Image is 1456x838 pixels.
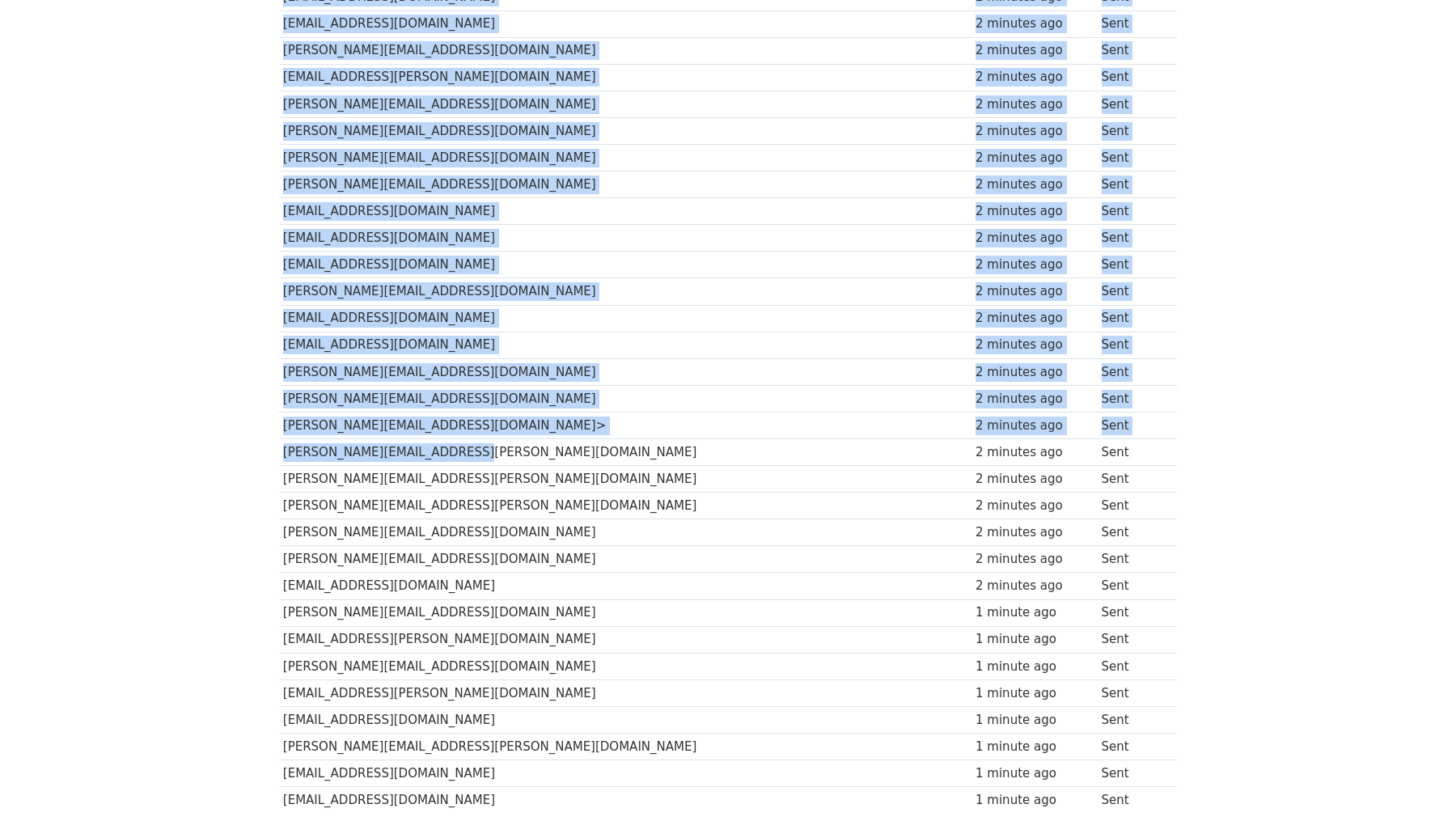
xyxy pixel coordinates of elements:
td: [PERSON_NAME][EMAIL_ADDRESS][PERSON_NAME][DOMAIN_NAME] [279,493,971,519]
div: 1 minute ago [976,630,1094,649]
td: [EMAIL_ADDRESS][PERSON_NAME][DOMAIN_NAME] [279,626,971,653]
td: Sent [1098,117,1166,144]
div: 1 minute ago [976,711,1094,730]
td: [PERSON_NAME][EMAIL_ADDRESS][DOMAIN_NAME] [279,91,971,117]
div: 2 minutes ago [976,577,1094,595]
td: [PERSON_NAME][EMAIL_ADDRESS][DOMAIN_NAME] [279,599,971,626]
div: 2 minutes ago [976,309,1094,328]
td: [EMAIL_ADDRESS][DOMAIN_NAME] [279,198,971,225]
td: Sent [1098,546,1166,573]
div: 2 minutes ago [976,390,1094,408]
td: [PERSON_NAME][EMAIL_ADDRESS][DOMAIN_NAME] [279,358,971,385]
td: [EMAIL_ADDRESS][DOMAIN_NAME] [279,305,971,332]
td: [EMAIL_ADDRESS][DOMAIN_NAME] [279,11,971,37]
div: 2 minutes ago [976,202,1094,221]
td: Sent [1098,198,1166,225]
td: [EMAIL_ADDRESS][DOMAIN_NAME] [279,225,971,252]
div: 2 minutes ago [976,95,1094,114]
div: 1 minute ago [976,764,1094,783]
td: Sent [1098,493,1166,519]
div: 1 minute ago [976,738,1094,756]
div: 1 minute ago [976,791,1094,810]
td: Sent [1098,64,1166,91]
td: Sent [1098,626,1166,653]
div: 2 minutes ago [976,149,1094,167]
td: Sent [1098,278,1166,305]
td: [PERSON_NAME][EMAIL_ADDRESS][DOMAIN_NAME] [279,653,971,679]
div: 2 minutes ago [976,41,1094,60]
td: Sent [1098,679,1166,706]
td: Sent [1098,439,1166,466]
td: [EMAIL_ADDRESS][DOMAIN_NAME] [279,760,971,787]
td: [PERSON_NAME][EMAIL_ADDRESS][PERSON_NAME][DOMAIN_NAME] [279,734,971,760]
div: 2 minutes ago [976,417,1094,435]
td: Sent [1098,653,1166,679]
td: [PERSON_NAME][EMAIL_ADDRESS][PERSON_NAME][DOMAIN_NAME] [279,466,971,493]
div: 1 minute ago [976,603,1094,622]
td: Sent [1098,787,1166,814]
td: Sent [1098,171,1166,198]
td: Sent [1098,760,1166,787]
div: 2 minutes ago [976,336,1094,354]
div: 2 minutes ago [976,229,1094,248]
td: [EMAIL_ADDRESS][PERSON_NAME][DOMAIN_NAME] [279,679,971,706]
div: 2 minutes ago [976,256,1094,274]
td: [PERSON_NAME][EMAIL_ADDRESS][PERSON_NAME][DOMAIN_NAME] [279,439,971,466]
div: 2 minutes ago [976,363,1094,382]
td: [PERSON_NAME][EMAIL_ADDRESS][DOMAIN_NAME] [279,37,971,64]
td: Sent [1098,573,1166,599]
div: 2 minutes ago [976,550,1094,569]
div: 1 minute ago [976,658,1094,676]
div: 2 minutes ago [976,68,1094,87]
td: [EMAIL_ADDRESS][DOMAIN_NAME] [279,573,971,599]
td: Sent [1098,305,1166,332]
div: 2 minutes ago [976,497,1094,515]
td: Sent [1098,358,1166,385]
td: Sent [1098,466,1166,493]
div: 2 minutes ago [976,282,1094,301]
td: Sent [1098,225,1166,252]
td: [EMAIL_ADDRESS][DOMAIN_NAME] [279,706,971,733]
iframe: Chat Widget [1375,760,1456,838]
td: Sent [1098,412,1166,438]
td: Sent [1098,385,1166,412]
td: Sent [1098,37,1166,64]
td: [PERSON_NAME][EMAIL_ADDRESS][DOMAIN_NAME] [279,278,971,305]
td: [EMAIL_ADDRESS][DOMAIN_NAME] [279,252,971,278]
td: [PERSON_NAME][EMAIL_ADDRESS][DOMAIN_NAME] [279,546,971,573]
div: 2 minutes ago [976,15,1094,33]
td: Sent [1098,252,1166,278]
td: Sent [1098,144,1166,171]
div: 2 minutes ago [976,523,1094,542]
div: 2 minutes ago [976,122,1094,141]
td: [EMAIL_ADDRESS][PERSON_NAME][DOMAIN_NAME] [279,64,971,91]
div: 2 minutes ago [976,470,1094,489]
td: Sent [1098,91,1166,117]
td: Sent [1098,519,1166,546]
td: [PERSON_NAME][EMAIL_ADDRESS][DOMAIN_NAME] [279,117,971,144]
div: 2 minutes ago [976,176,1094,194]
td: Sent [1098,332,1166,358]
td: [PERSON_NAME][EMAIL_ADDRESS][DOMAIN_NAME] [279,144,971,171]
td: Sent [1098,734,1166,760]
td: Sent [1098,599,1166,626]
div: 1 minute ago [976,684,1094,703]
td: Sent [1098,11,1166,37]
td: Sent [1098,706,1166,733]
td: [PERSON_NAME][EMAIL_ADDRESS][DOMAIN_NAME] [279,519,971,546]
div: 2 minutes ago [976,443,1094,462]
td: [PERSON_NAME][EMAIL_ADDRESS][DOMAIN_NAME] [279,385,971,412]
td: [PERSON_NAME][EMAIL_ADDRESS][DOMAIN_NAME]> [279,412,971,438]
td: [PERSON_NAME][EMAIL_ADDRESS][DOMAIN_NAME] [279,171,971,198]
td: [EMAIL_ADDRESS][DOMAIN_NAME] [279,787,971,814]
td: [EMAIL_ADDRESS][DOMAIN_NAME] [279,332,971,358]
